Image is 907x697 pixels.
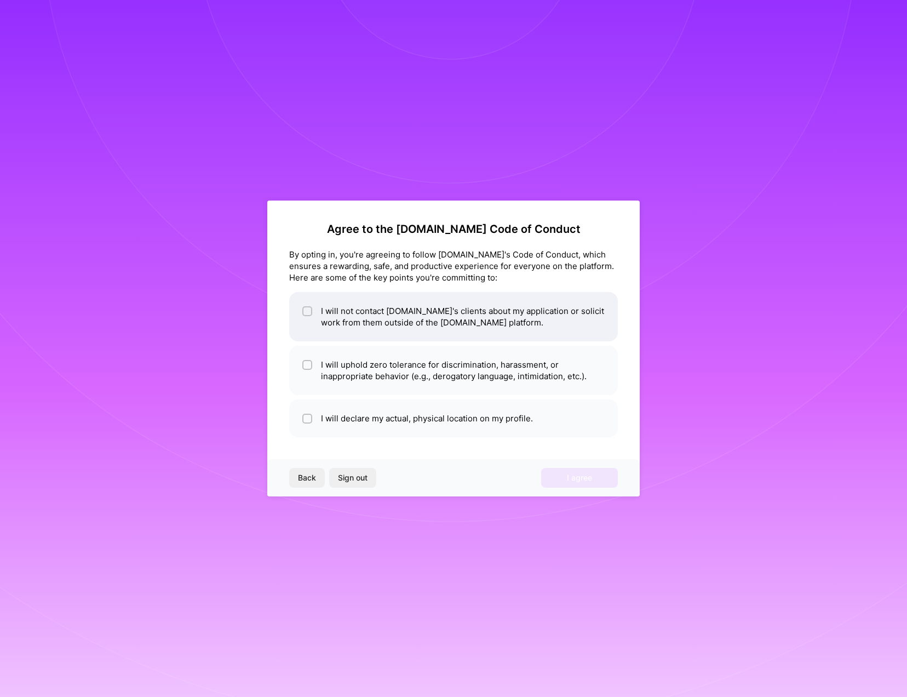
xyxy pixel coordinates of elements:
li: I will uphold zero tolerance for discrimination, harassment, or inappropriate behavior (e.g., der... [289,346,618,395]
button: Back [289,468,325,488]
button: Sign out [329,468,376,488]
h2: Agree to the [DOMAIN_NAME] Code of Conduct [289,222,618,236]
div: By opting in, you're agreeing to follow [DOMAIN_NAME]'s Code of Conduct, which ensures a rewardin... [289,249,618,283]
li: I will declare my actual, physical location on my profile. [289,399,618,437]
span: Sign out [338,472,368,483]
li: I will not contact [DOMAIN_NAME]'s clients about my application or solicit work from them outside... [289,292,618,341]
span: Back [298,472,316,483]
